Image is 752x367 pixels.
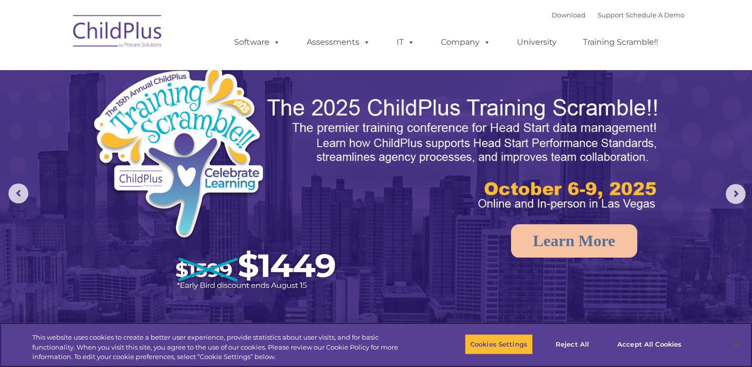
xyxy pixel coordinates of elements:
[612,334,687,355] button: Accept All Cookies
[725,333,747,355] button: Close
[224,32,290,52] a: Software
[138,66,168,73] span: Last name
[465,334,533,355] button: Cookies Settings
[507,32,567,52] a: University
[541,334,603,355] button: Reject All
[138,106,180,114] span: Phone number
[431,32,501,52] a: Company
[573,32,668,52] a: Training Scramble!!
[511,224,637,258] a: Learn More
[552,11,684,19] font: |
[68,8,167,58] img: ChildPlus by Procare Solutions
[597,11,624,19] a: Support
[297,32,380,52] a: Assessments
[387,32,424,52] a: IT
[626,11,684,19] a: Schedule A Demo
[32,333,414,362] div: This website uses cookies to create a better user experience, provide statistics about user visit...
[552,11,585,19] a: Download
